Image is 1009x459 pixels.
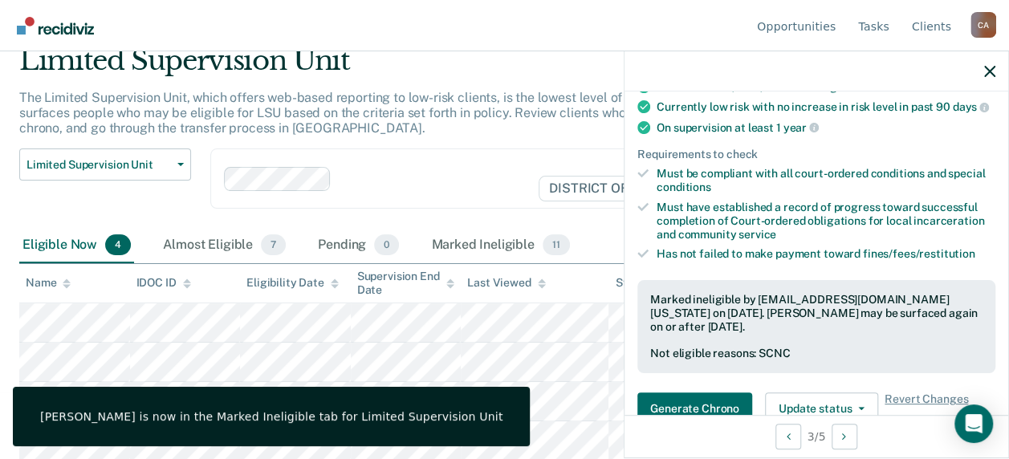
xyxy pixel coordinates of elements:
[783,121,818,134] span: year
[428,228,572,263] div: Marked Ineligible
[775,424,801,449] button: Previous Opportunity
[615,276,649,290] div: Status
[637,392,759,424] a: Navigate to form link
[625,415,1008,457] div: 3 / 5
[657,167,995,194] div: Must be compliant with all court-ordered conditions and special conditions
[19,44,927,90] div: Limited Supervision Unit
[650,347,983,360] div: Not eligible reasons: SCNC
[657,201,995,241] div: Must have established a record of progress toward successful completion of Court-ordered obligati...
[40,409,502,424] div: [PERSON_NAME] is now in the Marked Ineligible tab for Limited Supervision Unit
[738,228,776,241] span: service
[374,234,399,255] span: 0
[543,234,570,255] span: 11
[357,270,455,297] div: Supervision End Date
[885,392,968,424] span: Revert Changes
[26,158,171,172] span: Limited Supervision Unit
[637,392,752,424] button: Generate Chrono
[832,424,857,449] button: Next Opportunity
[657,100,995,114] div: Currently low risk with no increase in risk level in past 90
[952,100,988,113] span: days
[637,148,995,161] div: Requirements to check
[467,276,545,290] div: Last Viewed
[954,404,993,443] div: Open Intercom Messenger
[19,90,899,136] p: The Limited Supervision Unit, which offers web-based reporting to low-risk clients, is the lowest...
[261,234,286,255] span: 7
[863,247,975,260] span: fines/fees/restitution
[246,276,339,290] div: Eligibility Date
[17,17,94,35] img: Recidiviz
[539,176,827,201] span: DISTRICT OFFICE 4, [GEOGRAPHIC_DATA]
[657,120,995,135] div: On supervision at least 1
[765,392,878,424] button: Update status
[136,276,191,290] div: IDOC ID
[970,12,996,38] div: C A
[839,80,879,93] span: order
[160,228,289,263] div: Almost Eligible
[26,276,71,290] div: Name
[315,228,402,263] div: Pending
[970,12,996,38] button: Profile dropdown button
[650,293,983,333] div: Marked ineligible by [EMAIL_ADDRESS][DOMAIN_NAME][US_STATE] on [DATE]. [PERSON_NAME] may be surfa...
[19,228,134,263] div: Eligible Now
[105,234,131,255] span: 4
[657,247,995,261] div: Has not failed to make payment toward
